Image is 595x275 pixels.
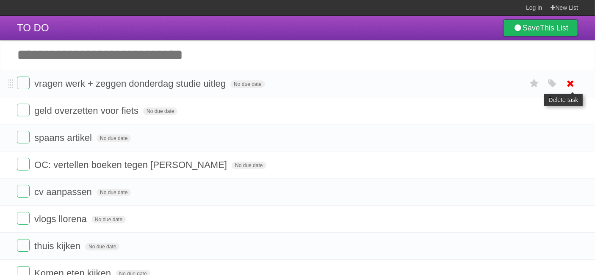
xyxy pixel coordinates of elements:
span: spaans artikel [34,132,94,143]
span: cv aanpassen [34,187,94,197]
b: This List [540,24,568,32]
a: SaveThis List [503,19,578,36]
label: Done [17,239,30,252]
label: Done [17,104,30,116]
label: Done [17,185,30,198]
span: No due date [91,216,126,223]
label: Done [17,131,30,143]
span: vragen werk + zeggen donderdag studie uitleg [34,78,228,89]
span: No due date [143,107,177,115]
span: thuis kijken [34,241,83,251]
label: Done [17,158,30,170]
label: Star task [526,77,542,91]
span: No due date [232,162,266,169]
label: Done [17,212,30,225]
span: No due date [85,243,119,250]
span: geld overzetten voor fiets [34,105,141,116]
span: No due date [230,80,265,88]
span: vlogs llorena [34,214,89,224]
span: OC: vertellen boeken tegen [PERSON_NAME] [34,159,229,170]
span: No due date [97,135,131,142]
label: Done [17,77,30,89]
span: No due date [97,189,131,196]
span: TO DO [17,22,49,33]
